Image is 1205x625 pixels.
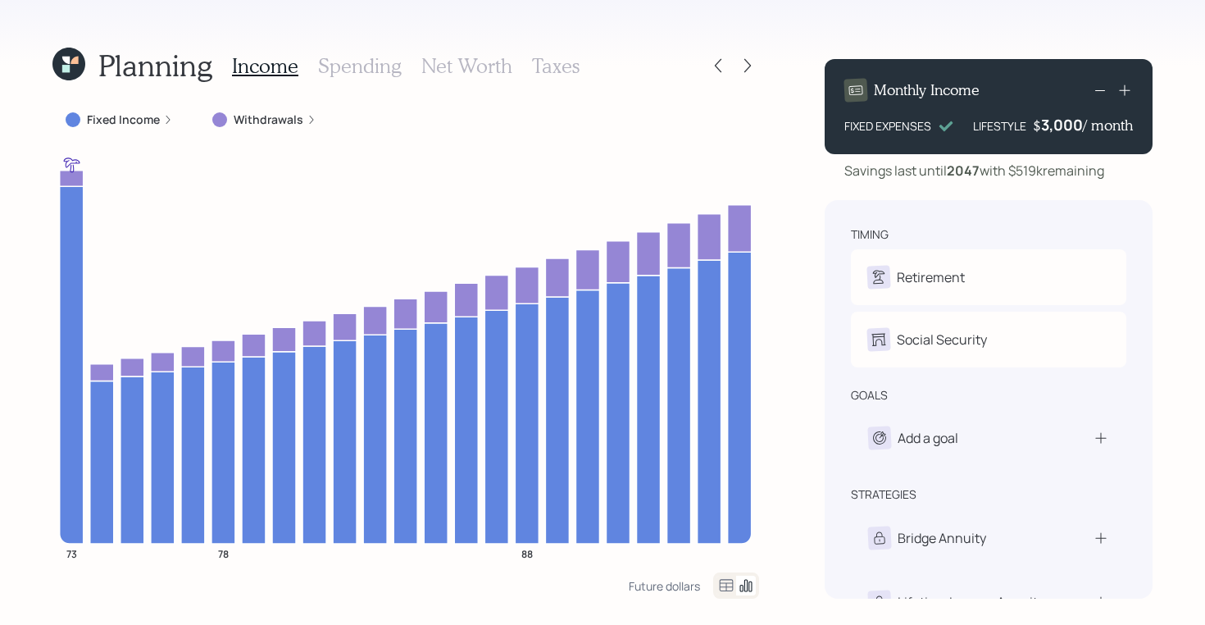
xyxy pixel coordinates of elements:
[629,578,700,594] div: Future dollars
[851,486,916,503] div: strategies
[844,161,1104,180] div: Savings last until with $519k remaining
[421,54,512,78] h3: Net Worth
[973,117,1026,135] div: LIFESTYLE
[1083,116,1133,135] h4: / month
[851,226,889,243] div: timing
[66,546,77,560] tspan: 73
[1033,116,1041,135] h4: $
[1041,115,1083,135] div: 3,000
[851,387,888,404] div: goals
[844,117,931,135] div: FIXED EXPENSES
[218,546,229,560] tspan: 78
[898,428,958,448] div: Add a goal
[318,54,402,78] h3: Spending
[874,81,980,99] h4: Monthly Income
[232,54,298,78] h3: Income
[87,112,160,128] label: Fixed Income
[897,267,965,287] div: Retirement
[898,592,1044,612] div: Lifetime Income Annuity
[947,162,980,180] b: 2047
[234,112,303,128] label: Withdrawals
[521,546,533,560] tspan: 88
[898,528,986,548] div: Bridge Annuity
[98,48,212,83] h1: Planning
[532,54,580,78] h3: Taxes
[897,330,987,349] div: Social Security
